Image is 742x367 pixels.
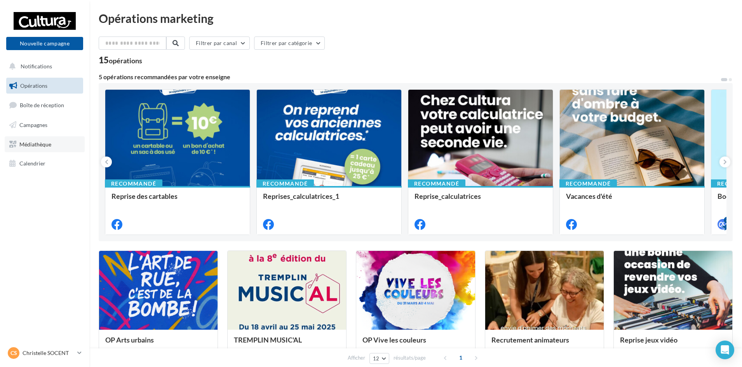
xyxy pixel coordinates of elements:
[6,37,83,50] button: Nouvelle campagne
[254,37,325,50] button: Filtrer par catégorie
[5,155,85,172] a: Calendrier
[23,349,74,357] p: Christelle SOCENT
[109,57,142,64] div: opérations
[10,349,17,357] span: CS
[99,74,720,80] div: 5 opérations recommandées par votre enseigne
[21,63,52,70] span: Notifications
[99,56,142,64] div: 15
[111,192,244,208] div: Reprise des cartables
[373,355,380,362] span: 12
[234,336,340,351] div: TREMPLIN MUSIC'AL
[620,336,726,351] div: Reprise jeux vidéo
[716,341,734,359] div: Open Intercom Messenger
[256,179,314,188] div: Recommandé
[19,141,51,147] span: Médiathèque
[455,351,467,364] span: 1
[491,336,597,351] div: Recrutement animateurs
[99,12,733,24] div: Opérations marketing
[369,353,389,364] button: 12
[5,136,85,153] a: Médiathèque
[20,102,64,108] span: Boîte de réception
[362,336,469,351] div: OP Vive les couleurs
[408,179,465,188] div: Recommandé
[348,354,365,362] span: Afficher
[105,179,162,188] div: Recommandé
[20,82,47,89] span: Opérations
[559,179,617,188] div: Recommandé
[189,37,250,50] button: Filtrer par canal
[5,58,82,75] button: Notifications
[394,354,426,362] span: résultats/page
[5,117,85,133] a: Campagnes
[263,192,395,208] div: Reprises_calculatrices_1
[6,346,83,360] a: CS Christelle SOCENT
[19,160,45,167] span: Calendrier
[566,192,698,208] div: Vacances d'été
[5,97,85,113] a: Boîte de réception
[724,217,731,224] div: 4
[5,78,85,94] a: Opérations
[19,122,47,128] span: Campagnes
[105,336,211,351] div: OP Arts urbains
[415,192,547,208] div: Reprise_calculatrices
